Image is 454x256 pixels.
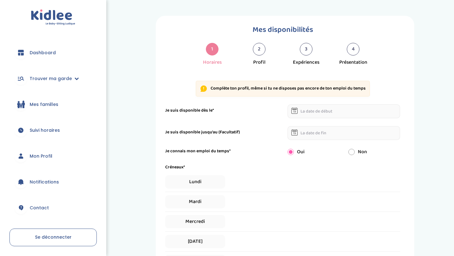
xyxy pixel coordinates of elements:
[165,235,225,248] span: [DATE]
[30,153,52,160] span: Mon Profil
[344,148,405,156] div: Non
[211,85,366,92] p: Complète ton profil, même si tu ne disposes pas encore de ton emploi du temps
[165,129,240,136] label: Je suis disponible jusqu'au (Facultatif)
[165,195,225,208] span: Mardi
[165,175,225,189] span: Lundi
[165,148,231,154] label: Je connais mon emploi du temps*
[165,107,214,114] label: Je suis disponible dès le*
[9,93,97,116] a: Mes familles
[35,234,72,240] span: Se déconnecter
[206,43,218,55] div: 1
[30,179,59,185] span: Notifications
[165,164,185,171] label: Créneaux*
[253,43,265,55] div: 2
[9,229,97,246] a: Se déconnecter
[9,196,97,219] a: Contact
[203,59,222,66] div: Horaires
[9,171,97,193] a: Notifications
[30,127,60,134] span: Suivi horaires
[31,9,75,26] img: logo.svg
[288,104,400,118] input: La date de début
[165,24,400,36] h1: Mes disponibilités
[288,126,400,140] input: La date de fin
[165,215,225,228] span: Mercredi
[9,145,97,167] a: Mon Profil
[293,59,319,66] div: Expériences
[30,101,58,108] span: Mes familles
[347,43,359,55] div: 4
[9,119,97,142] a: Suivi horaires
[300,43,312,55] div: 3
[30,75,72,82] span: Trouver ma garde
[253,59,265,66] div: Profil
[30,49,56,56] span: Dashboard
[283,148,344,156] div: Oui
[9,67,97,90] a: Trouver ma garde
[339,59,367,66] div: Présentation
[9,41,97,64] a: Dashboard
[30,205,49,211] span: Contact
